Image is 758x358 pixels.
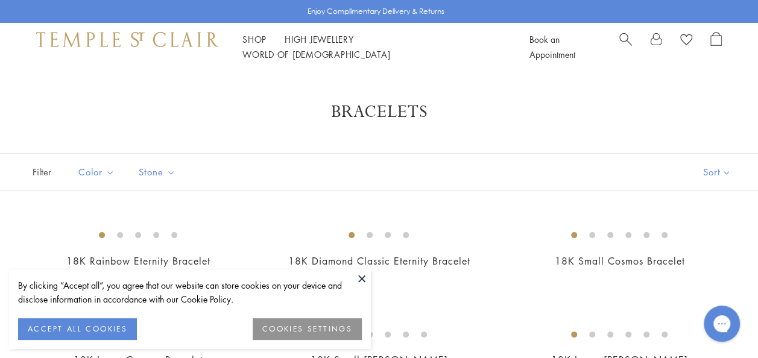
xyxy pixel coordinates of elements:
[133,165,185,180] span: Stone
[619,32,632,62] a: Search
[242,48,390,60] a: World of [DEMOGRAPHIC_DATA]World of [DEMOGRAPHIC_DATA]
[680,32,692,50] a: View Wishlist
[710,32,722,62] a: Open Shopping Bag
[18,278,362,306] div: By clicking “Accept all”, you agree that our website can store cookies on your device and disclos...
[36,32,218,46] img: Temple St. Clair
[253,318,362,340] button: COOKIES SETTINGS
[66,254,210,268] a: 18K Rainbow Eternity Bracelet
[18,318,137,340] button: ACCEPT ALL COOKIES
[308,5,444,17] p: Enjoy Complimentary Delivery & Returns
[288,254,470,268] a: 18K Diamond Classic Eternity Bracelet
[529,33,575,60] a: Book an Appointment
[48,101,710,123] h1: Bracelets
[69,159,124,186] button: Color
[676,154,758,190] button: Show sort by
[242,32,502,62] nav: Main navigation
[242,33,267,45] a: ShopShop
[554,254,684,268] a: 18K Small Cosmos Bracelet
[285,33,354,45] a: High JewelleryHigh Jewellery
[130,159,185,186] button: Stone
[72,165,124,180] span: Color
[698,301,746,346] iframe: Gorgias live chat messenger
